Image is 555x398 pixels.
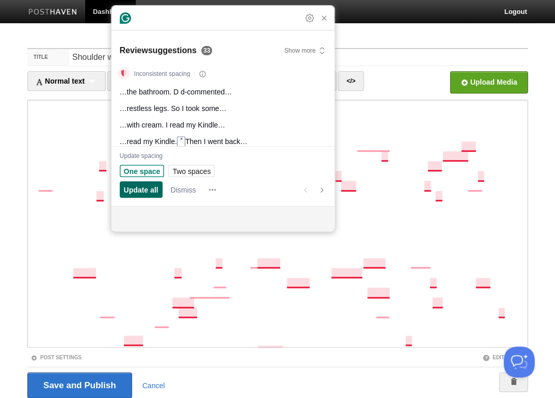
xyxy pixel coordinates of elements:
img: Posthaven-bar [28,9,77,17]
iframe: Help Scout Beacon - Open [503,346,534,377]
a: </> [338,71,363,91]
span: Normal text [36,77,85,85]
label: Title [27,49,69,66]
a: Post Settings [30,354,81,360]
a: Cancel [142,381,165,389]
input: Save and Publish [27,372,132,398]
a: B [107,71,128,91]
a: Editor Tips [482,354,525,360]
